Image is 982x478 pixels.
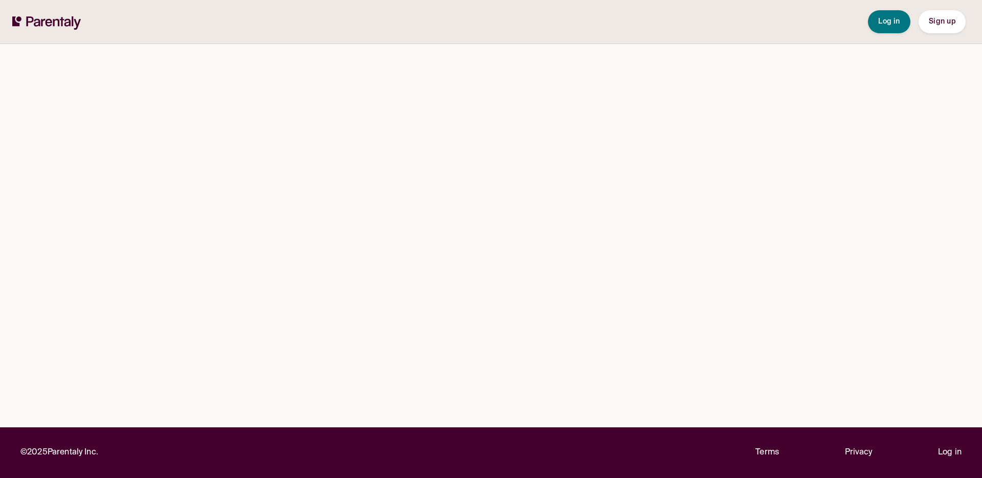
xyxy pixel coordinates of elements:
p: © 2025 Parentaly Inc. [20,446,98,460]
button: Log in [868,10,910,33]
a: Terms [755,446,779,460]
a: Privacy [845,446,873,460]
a: Log in [938,446,962,460]
span: Log in [878,18,900,25]
span: Sign up [929,18,955,25]
button: Sign up [919,10,966,33]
